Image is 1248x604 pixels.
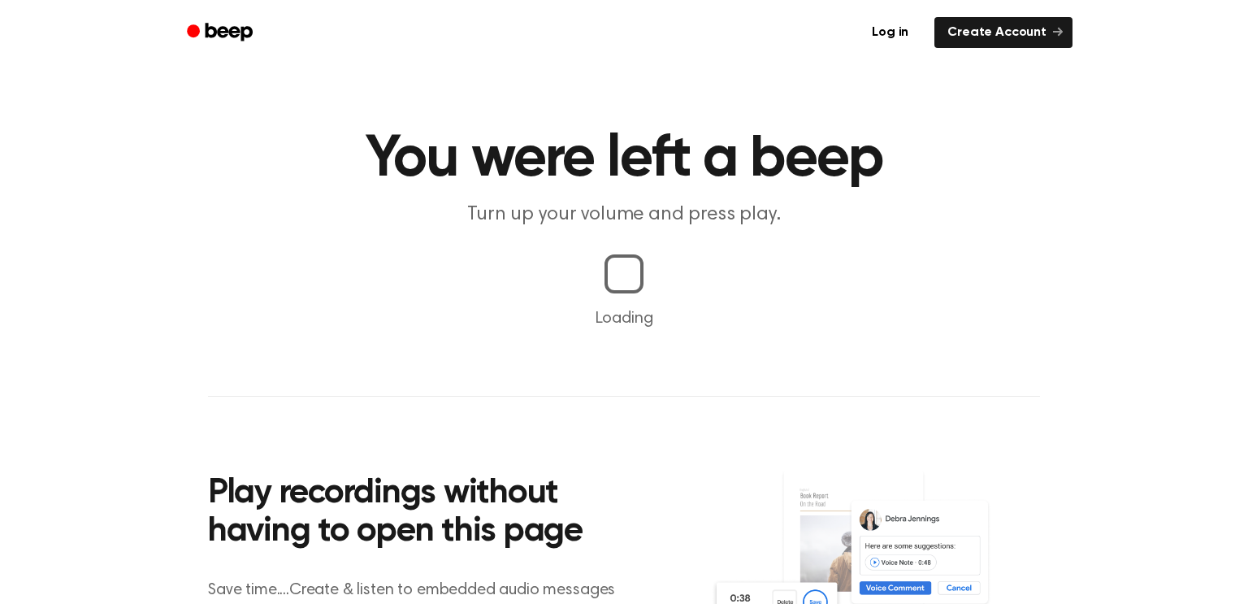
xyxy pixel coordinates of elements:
[208,130,1040,189] h1: You were left a beep
[312,202,936,228] p: Turn up your volume and press play.
[856,14,925,51] a: Log in
[19,306,1228,331] p: Loading
[208,475,646,552] h2: Play recordings without having to open this page
[934,17,1072,48] a: Create Account
[175,17,267,49] a: Beep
